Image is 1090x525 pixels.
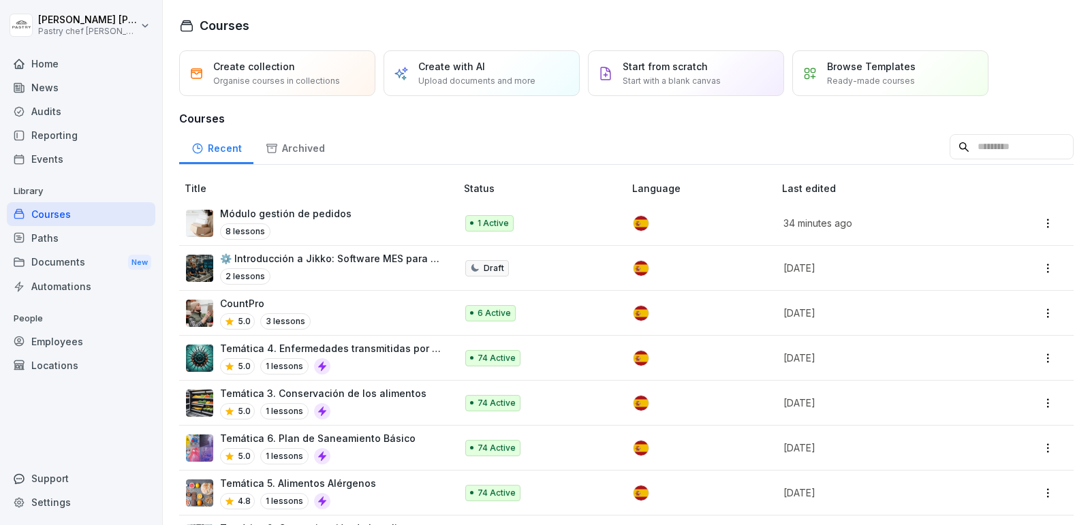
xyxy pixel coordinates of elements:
p: Start from scratch [623,59,708,74]
img: wwf9md3iy1bon5x53p9kcas9.png [186,479,213,507]
p: 8 lessons [220,223,270,240]
p: Create with AI [418,59,485,74]
p: Status [464,181,627,195]
p: 74 Active [478,487,516,499]
p: 74 Active [478,442,516,454]
p: [DATE] [783,261,983,275]
p: Upload documents and more [418,75,535,87]
h1: Courses [200,16,249,35]
p: Browse Templates [827,59,916,74]
p: [DATE] [783,396,983,410]
p: CountPro [220,296,311,311]
p: 1 lessons [260,358,309,375]
p: Start with a blank canvas [623,75,721,87]
a: DocumentsNew [7,250,155,275]
p: Módulo gestión de pedidos [220,206,352,221]
img: es.svg [634,486,649,500]
p: ⚙️ Introducción a Jikko: Software MES para Producción [220,251,442,266]
a: Audits [7,99,155,123]
p: Temática 4. Enfermedades transmitidas por alimentos ETA'S [220,341,442,355]
p: [DATE] [783,486,983,500]
p: Language [632,181,777,195]
p: Organise courses in collections [213,75,340,87]
p: 4.8 [238,495,251,507]
a: Automations [7,274,155,298]
p: Create collection [213,59,295,74]
p: Temática 3. Conservación de los alimentos [220,386,426,400]
h3: Courses [179,110,1074,127]
p: 5.0 [238,360,251,372]
img: ob1temx17qa248jtpkauy3pv.png [186,389,213,417]
p: 6 Active [478,307,511,319]
p: [DATE] [783,306,983,320]
p: 5.0 [238,315,251,328]
a: Events [7,147,155,171]
a: Employees [7,330,155,353]
img: txp9jo0aqkvplb2936hgnpad.png [186,255,213,282]
a: Paths [7,226,155,250]
div: New [128,255,151,270]
p: 5.0 [238,405,251,417]
p: Title [185,181,458,195]
p: Last edited [782,181,999,195]
img: frq77ysdix3y9as6qvhv4ihg.png [186,345,213,372]
p: 74 Active [478,397,516,409]
a: News [7,76,155,99]
p: 1 lessons [260,403,309,419]
a: Settings [7,490,155,514]
div: Documents [7,250,155,275]
p: Temática 6. Plan de Saneamiento Básico [220,431,416,445]
p: 5.0 [238,450,251,462]
a: Locations [7,353,155,377]
a: Reporting [7,123,155,147]
p: 74 Active [478,352,516,364]
p: 3 lessons [260,313,311,330]
p: 1 lessons [260,493,309,509]
p: [DATE] [783,351,983,365]
a: Archived [253,129,337,164]
img: iaen9j96uzhvjmkazu9yscya.png [186,210,213,237]
p: [PERSON_NAME] [PERSON_NAME] [38,14,138,26]
img: es.svg [634,216,649,231]
a: Courses [7,202,155,226]
p: [DATE] [783,441,983,455]
p: Draft [484,262,504,274]
img: es.svg [634,396,649,411]
img: es.svg [634,306,649,321]
img: nanuqyb3jmpxevmk16xmqivn.png [186,300,213,327]
p: 34 minutes ago [783,216,983,230]
p: 2 lessons [220,268,270,285]
img: es.svg [634,351,649,366]
div: Support [7,466,155,490]
p: 1 lessons [260,448,309,464]
p: People [7,308,155,330]
img: mhb727d105t9k4tb0y7eu9rv.png [186,434,213,462]
img: es.svg [634,441,649,456]
a: Recent [179,129,253,164]
a: Home [7,52,155,76]
p: Library [7,180,155,202]
p: 1 Active [478,217,509,229]
p: Pastry chef [PERSON_NAME] y Cocina gourmet [38,27,138,36]
p: Ready-made courses [827,75,915,87]
p: Temática 5. Alimentos Alérgenos [220,476,376,490]
img: es.svg [634,261,649,276]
